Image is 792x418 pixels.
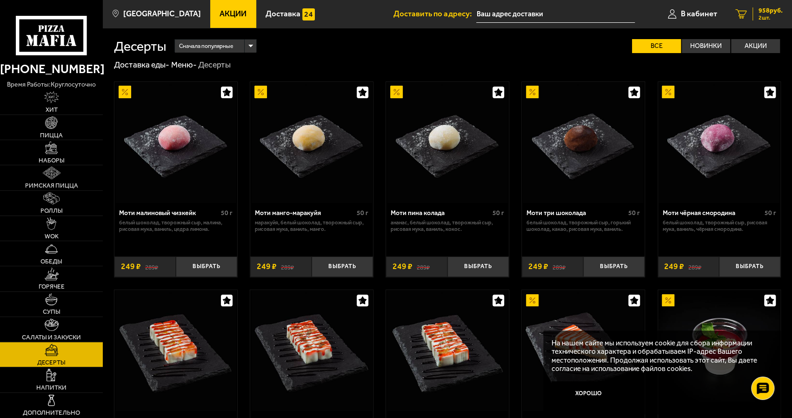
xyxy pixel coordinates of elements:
span: Горячее [39,283,65,290]
button: Выбрать [583,256,645,276]
img: Акционный [526,86,539,98]
div: Десерты [198,60,231,70]
img: 15daf4d41897b9f0e9f617042186c801.svg [302,8,315,21]
span: 50 г [357,209,368,217]
img: Моти манго-маракуйя [251,82,372,203]
a: АкционныйМоти малиновый чизкейк [114,82,237,203]
span: 958 руб. [759,7,783,14]
span: Наборы [39,157,65,163]
a: Меню- [171,60,197,70]
span: 50 г [221,209,233,217]
img: Сочный фрукт [387,290,508,411]
button: Выбрать [447,256,509,276]
span: 249 ₽ [121,263,141,271]
a: Сочный фрукт [386,290,508,411]
img: Акционный [390,86,403,98]
span: 50 г [493,209,504,217]
p: белый шоколад, творожный сыр, малина, рисовая мука, ваниль, цедра лимона. [119,219,233,232]
span: Напитки [36,384,67,391]
span: 249 ₽ [664,263,684,271]
span: Роллы [40,208,63,214]
span: Десерты [37,359,66,365]
span: WOK [45,233,59,239]
button: Выбрать [176,256,237,276]
label: Акции [731,39,780,53]
img: Тропический ролл [115,290,236,411]
input: Ваш адрес доставки [476,6,635,23]
span: Доставка [266,10,300,18]
img: Моти малиновый чизкейк [115,82,236,203]
label: Новинки [682,39,731,53]
p: На нашем сайте мы используем cookie для сбора информации технического характера и обрабатываем IP... [552,339,767,373]
span: Дополнительно [23,410,80,416]
img: Акционный [254,86,267,98]
p: маракуйя, белый шоколад, творожный сыр, рисовая мука, ваниль, манго. [255,219,368,232]
span: В кабинет [681,10,717,18]
img: Чизкейк классический [523,290,644,411]
span: Римская пицца [25,182,78,189]
span: [GEOGRAPHIC_DATA] [123,10,201,18]
div: Моти манго-маракуйя [255,209,354,217]
div: Моти малиновый чизкейк [119,209,219,217]
img: Моти пина колада [387,82,508,203]
span: Супы [43,309,60,315]
span: Сначала популярные [179,38,233,54]
span: 50 г [628,209,640,217]
p: белый шоколад, творожный сыр, рисовая мука, ваниль, чёрная смородина. [662,219,776,232]
img: Акционный [119,86,131,98]
span: Доставить по адресу: [393,10,476,18]
span: 249 ₽ [393,263,413,271]
button: Выбрать [312,256,373,276]
a: АкционныйПанна Котта [658,290,780,411]
a: АкционныйМоти манго-маракуйя [250,82,373,203]
img: Моти три шоколада [523,82,644,203]
span: 50 г [764,209,776,217]
span: 2 шт. [759,15,783,20]
a: Доставка еды- [114,60,169,70]
span: Обеды [40,258,62,264]
a: АкционныйЧизкейк классический [522,290,644,411]
s: 289 ₽ [145,263,158,271]
s: 289 ₽ [281,263,294,271]
button: Хорошо [552,381,626,406]
a: АкционныйМоти чёрная смородина [658,82,780,203]
s: 289 ₽ [688,263,701,271]
img: Ореховый рай [251,290,372,411]
span: Пицца [40,132,63,138]
span: 249 ₽ [257,263,277,271]
img: Моти чёрная смородина [659,82,779,203]
div: Моти чёрная смородина [662,209,762,217]
a: Тропический ролл [114,290,237,411]
button: Выбрать [719,256,780,276]
p: белый шоколад, творожный сыр, горький шоколад, какао, рисовая мука, ваниль. [526,219,640,232]
img: Акционный [662,294,674,307]
div: Моти три шоколада [526,209,626,217]
a: Ореховый рай [250,290,373,411]
s: 289 ₽ [417,263,430,271]
a: АкционныйМоти три шоколада [522,82,644,203]
p: ананас, белый шоколад, творожный сыр, рисовая мука, ваниль, кокос. [391,219,504,232]
img: Панна Котта [659,290,779,411]
span: Хит [46,107,58,113]
a: АкционныйМоти пина колада [386,82,508,203]
span: 249 ₽ [528,263,548,271]
h1: Десерты [114,40,166,53]
span: Акции [220,10,246,18]
img: Акционный [662,86,674,98]
img: Акционный [526,294,539,307]
s: 289 ₽ [552,263,566,271]
label: Все [632,39,681,53]
div: Моти пина колада [391,209,490,217]
span: Салаты и закуски [22,334,81,340]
